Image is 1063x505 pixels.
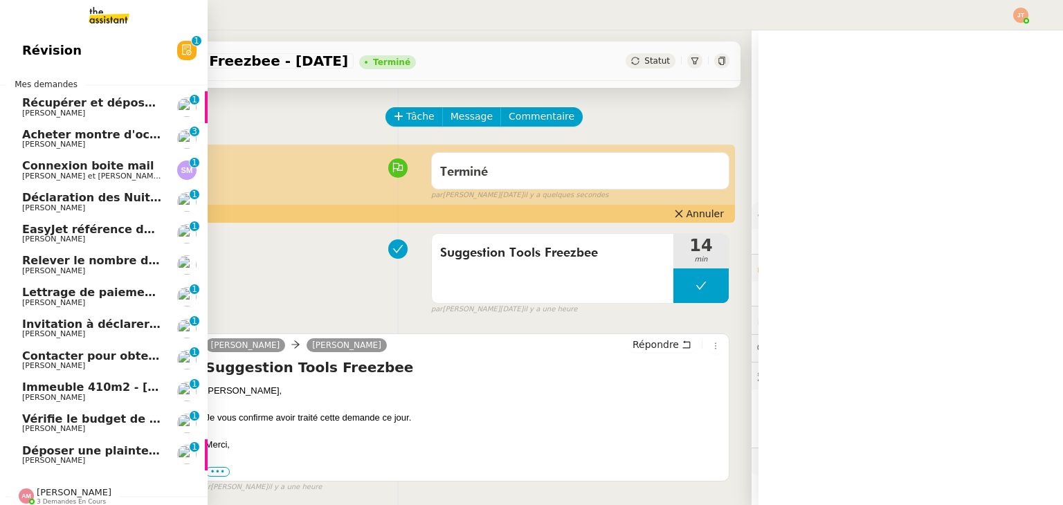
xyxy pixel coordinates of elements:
img: users%2FW7e7b233WjXBv8y9FJp8PJv22Cs1%2Favatar%2F21b3669d-5595-472e-a0ea-de11407c45ae [177,319,197,338]
span: Annuler [687,207,724,221]
span: Relever le nombre d'abonnés - [DATE] [22,254,259,267]
nz-badge-sup: 1 [190,442,199,452]
button: Message [442,107,501,127]
span: Statut [644,56,670,66]
span: EasyJet référence de réservation: K9ZV5RX [22,223,293,236]
button: Commentaire [500,107,583,127]
nz-badge-sup: 1 [190,190,199,199]
nz-badge-sup: 1 [190,379,199,389]
label: ••• [206,467,230,477]
span: [PERSON_NAME] [22,456,85,465]
span: ⚙️ [757,208,829,223]
div: Je vous confirme avoir traité cette demande ce jour. [206,411,723,425]
span: [PERSON_NAME] [22,109,85,118]
img: svg [1013,8,1028,23]
span: [PERSON_NAME] [22,361,85,370]
nz-badge-sup: 1 [190,158,199,167]
span: par [431,190,443,201]
span: Terminé [440,166,488,178]
div: 🧴Autres [752,448,1063,475]
span: Tâche [406,109,435,125]
img: users%2F3XW7N0tEcIOoc8sxKxWqDcFn91D2%2Favatar%2F5653ca14-9fea-463f-a381-ec4f4d723a3b [177,445,197,464]
span: Déposer une plainte pour piratage [22,444,238,457]
img: svg [177,160,197,180]
nz-badge-sup: 1 [190,347,199,357]
span: Récupérer et déposer les factures sur Dext [22,96,291,109]
div: 💬Commentaires [752,335,1063,362]
nz-badge-sup: 1 [190,221,199,231]
p: 1 [192,347,197,360]
p: 1 [192,379,197,392]
a: [PERSON_NAME] [206,339,286,351]
button: Répondre [628,337,696,352]
span: il y a quelques secondes [523,190,608,201]
div: Merci, [206,438,723,452]
p: 1 [192,158,197,170]
p: 1 [192,316,197,329]
span: [PERSON_NAME] [22,424,85,433]
span: Lettrage de paiement - [DATE] [22,286,212,299]
span: Connexion boite mail [22,159,154,172]
span: Acheter montre d'occasion [22,128,190,141]
span: 14 [673,237,729,254]
span: [PERSON_NAME] [22,140,85,149]
small: [PERSON_NAME] [199,481,322,493]
img: users%2F3XW7N0tEcIOoc8sxKxWqDcFn91D2%2Favatar%2F5653ca14-9fea-463f-a381-ec4f4d723a3b [177,414,197,433]
div: Terminé [373,58,410,66]
img: svg [19,488,34,504]
span: Suggestion Tools Freezbee [440,243,665,264]
p: 1 [192,221,197,234]
a: [PERSON_NAME] [307,339,387,351]
div: 🔐Données client [752,255,1063,282]
nz-badge-sup: 1 [190,411,199,421]
span: [PERSON_NAME] et [PERSON_NAME] & [PERSON_NAME] [22,172,235,181]
p: 3 [192,127,197,139]
small: [PERSON_NAME][DATE] [431,304,578,315]
p: 1 [194,36,199,48]
span: par [431,304,443,315]
span: ⏲️ [757,314,858,325]
span: Déclaration des Nuitées et Paiement des Taxes de Séjour - [DATE] [22,191,433,204]
p: 1 [192,411,197,423]
h4: Suggestion Tools Freezbee [206,358,723,377]
div: ⚙️Procédures [752,202,1063,229]
p: 1 [192,442,197,454]
span: [PERSON_NAME] [22,329,85,338]
span: 🧴 [757,456,800,467]
div: ⏲️Tâches 14:09 [752,306,1063,333]
span: Contacter pour obtenir un RIB [22,349,210,362]
span: Révision [22,40,82,61]
nz-badge-sup: 1 [190,95,199,104]
div: [PERSON_NAME], [206,384,723,398]
span: Commentaire [509,109,574,125]
span: il y a une heure [268,481,322,493]
span: [PERSON_NAME] [22,393,85,402]
button: Annuler [669,206,729,221]
nz-badge-sup: 1 [192,36,201,46]
img: users%2F37wbV9IbQuXMU0UH0ngzBXzaEe12%2Favatar%2Fcba66ece-c48a-48c8-9897-a2adc1834457 [177,255,197,275]
span: 🕵️ [757,370,930,381]
small: [PERSON_NAME][DATE] [431,190,609,201]
img: users%2FSADz3OCgrFNaBc1p3ogUv5k479k1%2Favatar%2Fccbff511-0434-4584-b662-693e5a00b7b7 [177,382,197,401]
span: 💬 [757,342,846,353]
img: users%2FpftfpH3HWzRMeZpe6E7kXDgO5SJ3%2Favatar%2Fa3cc7090-f8ed-4df9-82e0-3c63ac65f9dd [177,98,197,117]
div: 🕵️Autres demandes en cours 5 [752,362,1063,389]
span: il y a une heure [523,304,577,315]
p: 1 [192,190,197,202]
nz-badge-sup: 3 [190,127,199,136]
span: 🔐 [757,260,847,276]
span: Immeuble 410m2 - [GEOGRAPHIC_DATA] 13001 - 740 000€ [22,380,385,394]
span: [PERSON_NAME] [37,487,111,497]
span: [PERSON_NAME] [22,266,85,275]
span: Suggestion Tools Freezbee - [DATE] [72,54,348,68]
span: [PERSON_NAME] [22,203,85,212]
span: Message [451,109,493,125]
span: Vérifie le budget de l'alternante [22,412,222,425]
img: users%2FW7e7b233WjXBv8y9FJp8PJv22Cs1%2Favatar%2F21b3669d-5595-472e-a0ea-de11407c45ae [177,192,197,212]
span: Mes demandes [6,77,86,91]
img: users%2F2jlvdN0P8GbCBZjV6FkzaZ0HjPj2%2Favatar%2Fdownload%20(7).jpeg [177,129,197,149]
span: Invitation à déclarer la taxe de séjour pour le mois de [DATE] [22,318,404,331]
img: users%2FZQQIdhcXkybkhSUIYGy0uz77SOL2%2Favatar%2F1738315307335.jpeg [177,287,197,306]
span: [PERSON_NAME] [22,298,85,307]
span: min [673,254,729,266]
